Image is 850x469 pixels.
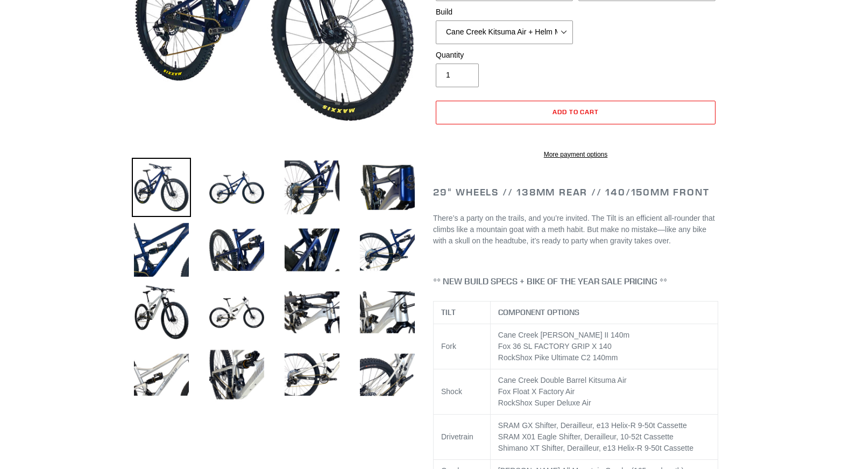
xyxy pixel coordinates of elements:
[552,108,599,116] span: Add to cart
[490,302,718,324] th: COMPONENT OPTIONS
[434,415,491,460] td: Drivetrain
[436,101,716,124] button: Add to cart
[434,324,491,369] td: Fork
[282,158,342,217] img: Load image into Gallery viewer, TILT - Complete Bike
[433,276,718,286] h4: ** NEW BUILD SPECS + BIKE OF THE YEAR SALE PRICING **
[434,369,491,415] td: Shock
[358,220,417,279] img: Load image into Gallery viewer, TILT - Complete Bike
[132,283,191,342] img: Load image into Gallery viewer, TILT - Complete Bike
[358,283,417,342] img: Load image into Gallery viewer, TILT - Complete Bike
[132,220,191,279] img: Load image into Gallery viewer, TILT - Complete Bike
[434,302,491,324] th: TILT
[436,50,573,61] label: Quantity
[490,324,718,369] td: Cane Creek [PERSON_NAME] II 140m Fox 36 SL FACTORY GRIP X 140 RockShox Pike Ultimate C2 140mm
[490,369,718,415] td: Cane Creek Double Barrel Kitsuma Air Fox Float X Factory Air RockShox Super Deluxe Air
[358,345,417,404] img: Load image into Gallery viewer, TILT - Complete Bike
[433,186,718,198] h2: 29" Wheels // 138mm Rear // 140/150mm Front
[207,283,266,342] img: Load image into Gallery viewer, TILT - Complete Bike
[132,158,191,217] img: Load image into Gallery viewer, TILT - Complete Bike
[132,345,191,404] img: Load image into Gallery viewer, TILT - Complete Bike
[207,158,266,217] img: Load image into Gallery viewer, TILT - Complete Bike
[490,415,718,460] td: SRAM GX Shifter, Derailleur, e13 Helix-R 9-50t Cassette SRAM X01 Eagle Shifter, Derailleur, 10-52...
[358,158,417,217] img: Load image into Gallery viewer, TILT - Complete Bike
[436,6,573,18] label: Build
[282,283,342,342] img: Load image into Gallery viewer, TILT - Complete Bike
[282,220,342,279] img: Load image into Gallery viewer, TILT - Complete Bike
[436,150,716,159] a: More payment options
[207,345,266,404] img: Load image into Gallery viewer, TILT - Complete Bike
[207,220,266,279] img: Load image into Gallery viewer, TILT - Complete Bike
[282,345,342,404] img: Load image into Gallery viewer, TILT - Complete Bike
[433,213,718,247] p: There’s a party on the trails, and you’re invited. The Tilt is an efficient all-rounder that clim...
